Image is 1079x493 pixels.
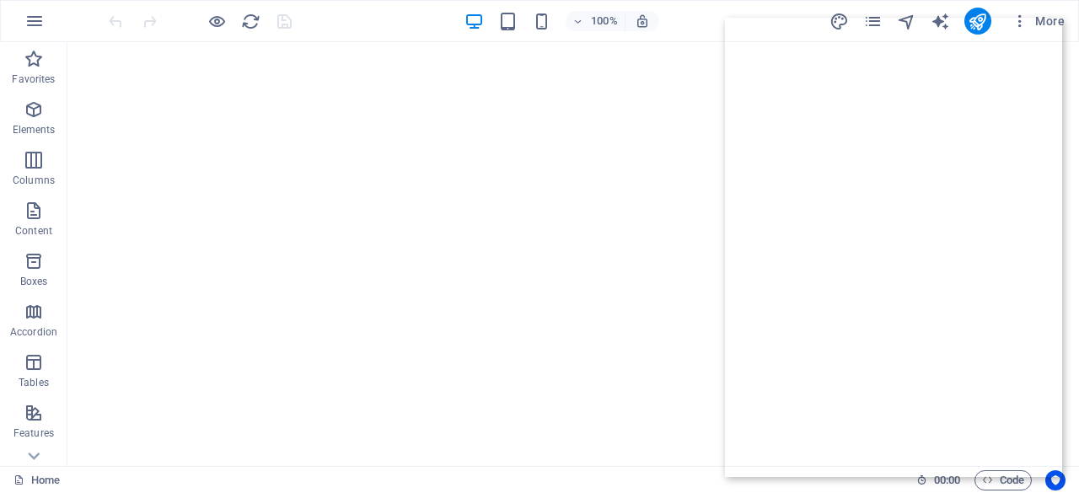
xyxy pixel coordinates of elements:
i: Reload page [241,12,260,31]
p: Elements [13,123,56,137]
i: Design (Ctrl+Alt+Y) [829,12,849,31]
i: Pages (Ctrl+Alt+S) [863,12,883,31]
button: text_generator [931,11,951,31]
p: Accordion [10,325,57,339]
button: Click here to leave preview mode and continue editing [207,11,227,31]
button: More [1005,8,1071,35]
p: Boxes [20,275,48,288]
p: Favorites [12,72,55,86]
button: pages [863,11,883,31]
span: : [946,474,948,486]
button: 100% [566,11,625,31]
p: Tables [19,376,49,389]
i: Publish [968,12,987,31]
p: Columns [13,174,55,187]
span: Code [982,470,1024,490]
a: Click to cancel selection. Double-click to open Pages [13,470,60,490]
h6: Session time [916,470,961,490]
p: Content [15,224,52,238]
h6: 100% [591,11,618,31]
button: reload [240,11,260,31]
i: Navigator [897,12,916,31]
span: 00 00 [934,470,960,490]
span: More [1012,13,1065,29]
button: Usercentrics [1045,470,1066,490]
button: publish [964,8,991,35]
p: Features [13,426,54,440]
i: AI Writer [931,12,950,31]
button: design [829,11,850,31]
button: navigator [897,11,917,31]
i: On resize automatically adjust zoom level to fit chosen device. [635,13,650,29]
button: Code [974,470,1032,490]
